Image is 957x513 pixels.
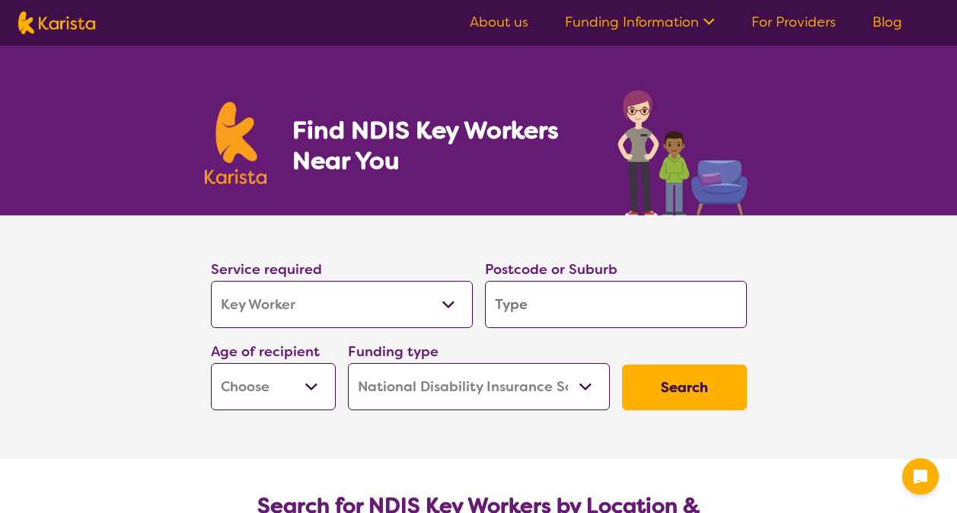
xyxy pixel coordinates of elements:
h1: Find NDIS Key Workers Near You [292,115,587,176]
img: Karista logo [205,102,267,184]
button: Search [622,365,747,410]
label: Postcode or Suburb [485,260,617,279]
a: Blog [872,13,902,31]
label: Service required [211,260,322,279]
label: Age of recipient [211,343,320,361]
a: About us [470,13,528,31]
img: Karista logo [18,11,95,34]
img: key-worker [614,82,753,215]
a: For Providers [751,13,836,31]
a: Funding Information [565,13,715,31]
input: Type [485,281,747,328]
label: Funding type [348,343,439,361]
